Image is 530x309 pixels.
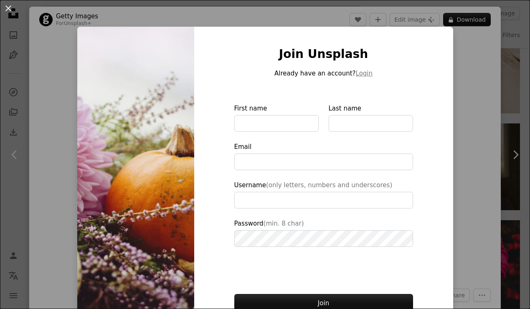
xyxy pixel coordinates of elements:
[266,181,392,189] span: (only letters, numbers and underscores)
[356,68,373,78] button: Login
[234,142,413,170] label: Email
[234,115,319,132] input: First name
[234,153,413,170] input: Email
[234,219,413,247] label: Password
[234,192,413,209] input: Username(only letters, numbers and underscores)
[234,68,413,78] p: Already have an account?
[234,47,413,62] h1: Join Unsplash
[234,103,319,132] label: First name
[234,230,413,247] input: Password(min. 8 char)
[234,180,413,209] label: Username
[264,220,304,227] span: (min. 8 char)
[329,115,413,132] input: Last name
[329,103,413,132] label: Last name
